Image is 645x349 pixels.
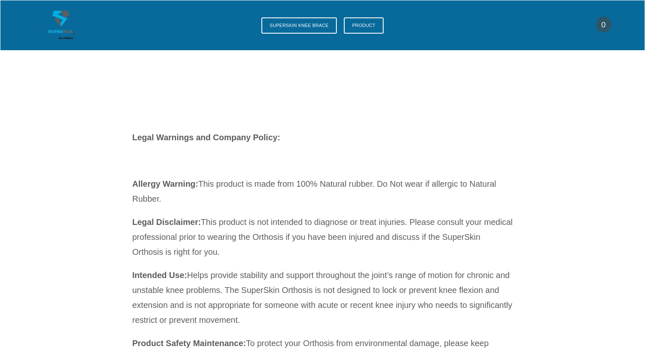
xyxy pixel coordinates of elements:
strong: Legal Warnings and Company Policy: [132,133,280,142]
img: SuperSkinOrthosis.com [34,10,90,41]
strong: Allergy Warning: [132,179,198,188]
span: 0 [596,17,611,32]
p: This product is not intended to diagnose or treat injuries. Please consult your medical professio... [132,215,513,259]
a: Product [344,17,384,34]
strong: Product Safety Maintenance: [132,339,246,348]
strong: Intended Use: [132,271,187,280]
p: Helps provide stability and support throughout the joint’s range of motion for chronic and unstab... [132,268,513,327]
strong: Legal Disclaimer: [132,217,201,227]
p: This product is made from 100% Natural rubber. Do Not wear if allergic to Natural Rubber. [132,176,513,206]
a: 0 items in cart [603,14,612,37]
a: SuperSkin Knee Brace [261,17,337,34]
